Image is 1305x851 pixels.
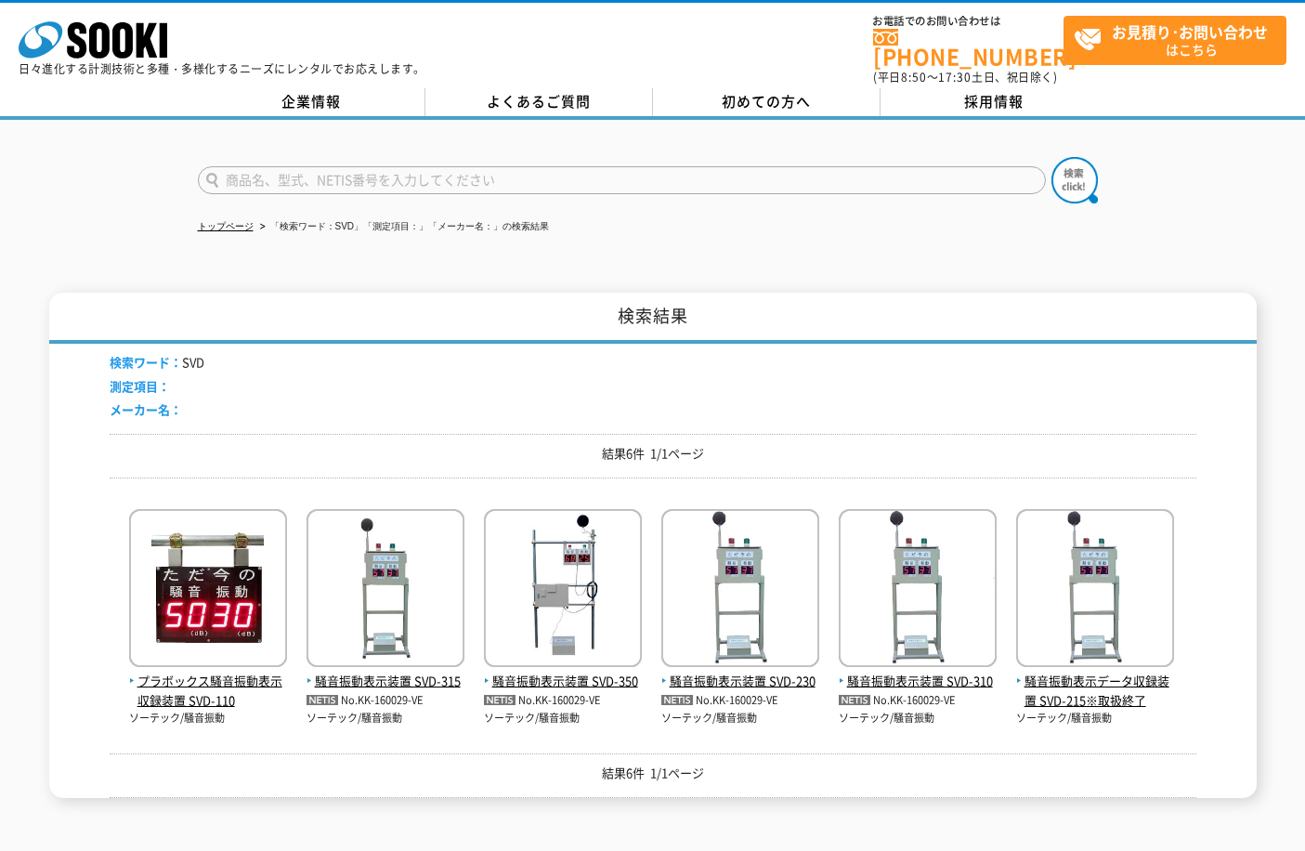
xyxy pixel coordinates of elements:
p: ソーテック/騒音振動 [129,711,287,727]
p: No.KK-160029-VE [839,691,997,711]
p: ソーテック/騒音振動 [661,711,819,727]
a: 騒音振動表示装置 SVD-315 [307,652,464,691]
span: 騒音振動表示データ収録装置 SVD-215※取扱終了 [1016,672,1174,711]
span: お電話でのお問い合わせは [873,16,1064,27]
strong: お見積り･お問い合わせ [1112,20,1268,43]
p: ソーテック/騒音振動 [307,711,464,727]
span: プラボックス騒音振動表示収録装置 SVD-110 [129,672,287,711]
span: 17:30 [938,69,972,85]
img: SVD-310 [839,509,997,672]
a: 初めての方へ [653,88,881,116]
a: 騒音振動表示データ収録装置 SVD-215※取扱終了 [1016,652,1174,710]
span: メーカー名： [110,400,182,418]
p: No.KK-160029-VE [307,691,464,711]
span: 騒音振動表示装置 SVD-230 [661,672,819,691]
span: 初めての方へ [722,91,811,111]
p: ソーテック/騒音振動 [484,711,642,727]
p: No.KK-160029-VE [484,691,642,711]
img: SVD-315 [307,509,464,672]
p: 結果6件 1/1ページ [110,764,1196,783]
img: SVD-350 [484,509,642,672]
a: 騒音振動表示装置 SVD-310 [839,652,997,691]
a: 騒音振動表示装置 SVD-350 [484,652,642,691]
a: よくあるご質問 [425,88,653,116]
img: SVD-215※取扱終了 [1016,509,1174,672]
img: btn_search.png [1051,157,1098,203]
input: 商品名、型式、NETIS番号を入力してください [198,166,1046,194]
li: SVD [110,353,204,373]
h1: 検索結果 [49,293,1257,344]
a: 企業情報 [198,88,425,116]
span: 8:50 [901,69,927,85]
p: 日々進化する計測技術と多種・多様化するニーズにレンタルでお応えします。 [19,63,425,74]
a: プラボックス騒音振動表示収録装置 SVD-110 [129,652,287,710]
a: トップページ [198,221,254,231]
span: 騒音振動表示装置 SVD-350 [484,672,642,691]
a: お見積り･お問い合わせはこちら [1064,16,1286,65]
span: 騒音振動表示装置 SVD-310 [839,672,997,691]
a: 採用情報 [881,88,1108,116]
li: 「検索ワード：SVD」「測定項目：」「メーカー名：」の検索結果 [256,217,550,237]
span: 測定項目： [110,377,170,395]
img: SVD-230 [661,509,819,672]
a: 騒音振動表示装置 SVD-230 [661,652,819,691]
p: ソーテック/騒音振動 [839,711,997,727]
span: はこちら [1074,17,1285,63]
p: ソーテック/騒音振動 [1016,711,1174,727]
p: 結果6件 1/1ページ [110,444,1196,464]
span: 騒音振動表示装置 SVD-315 [307,672,464,691]
span: (平日 ～ 土日、祝日除く) [873,69,1057,85]
span: 検索ワード： [110,353,182,371]
a: [PHONE_NUMBER] [873,29,1064,67]
p: No.KK-160029-VE [661,691,819,711]
img: SVD-110 [129,509,287,672]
